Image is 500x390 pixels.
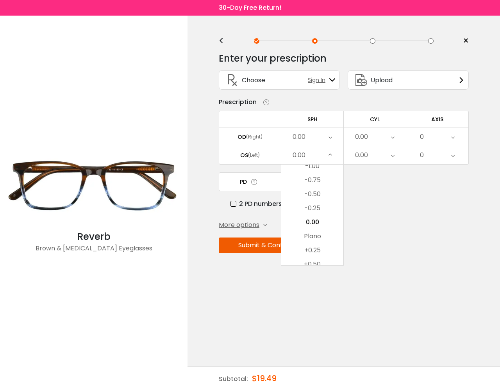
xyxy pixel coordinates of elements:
span: Upload [371,75,393,85]
div: OS [240,152,248,159]
td: AXIS [406,111,469,128]
div: 0 [420,147,424,163]
li: +0.25 [281,243,343,257]
div: (Right) [246,133,262,140]
div: 0 [420,129,424,145]
img: Brown Reverb - Acetate Eyeglasses [4,140,184,230]
td: PD [219,172,281,191]
td: CYL [344,111,406,128]
li: 0.00 [281,215,343,229]
span: Sign In [308,76,329,84]
span: Choose [242,75,265,85]
li: +0.50 [281,257,343,271]
li: -0.25 [281,201,343,215]
td: SPH [281,111,344,128]
div: $19.49 [252,367,277,390]
div: Reverb [4,230,184,244]
li: -0.75 [281,173,343,187]
div: Brown & [MEDICAL_DATA] Eyeglasses [4,244,184,259]
li: -0.50 [281,187,343,201]
div: 0.00 [293,147,305,163]
div: (Left) [248,152,260,159]
div: < [219,38,230,44]
div: 0.00 [293,129,305,145]
span: × [463,35,469,47]
a: × [457,35,469,47]
div: OD [237,133,246,140]
label: 2 PD numbers [230,199,282,209]
div: Prescription [219,97,257,107]
div: 0.00 [355,147,368,163]
div: 0.00 [355,129,368,145]
li: Plano [281,229,343,243]
span: More options [219,220,259,230]
li: -1.00 [281,159,343,173]
button: Submit & Continue [219,238,315,253]
div: Enter your prescription [219,51,327,66]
